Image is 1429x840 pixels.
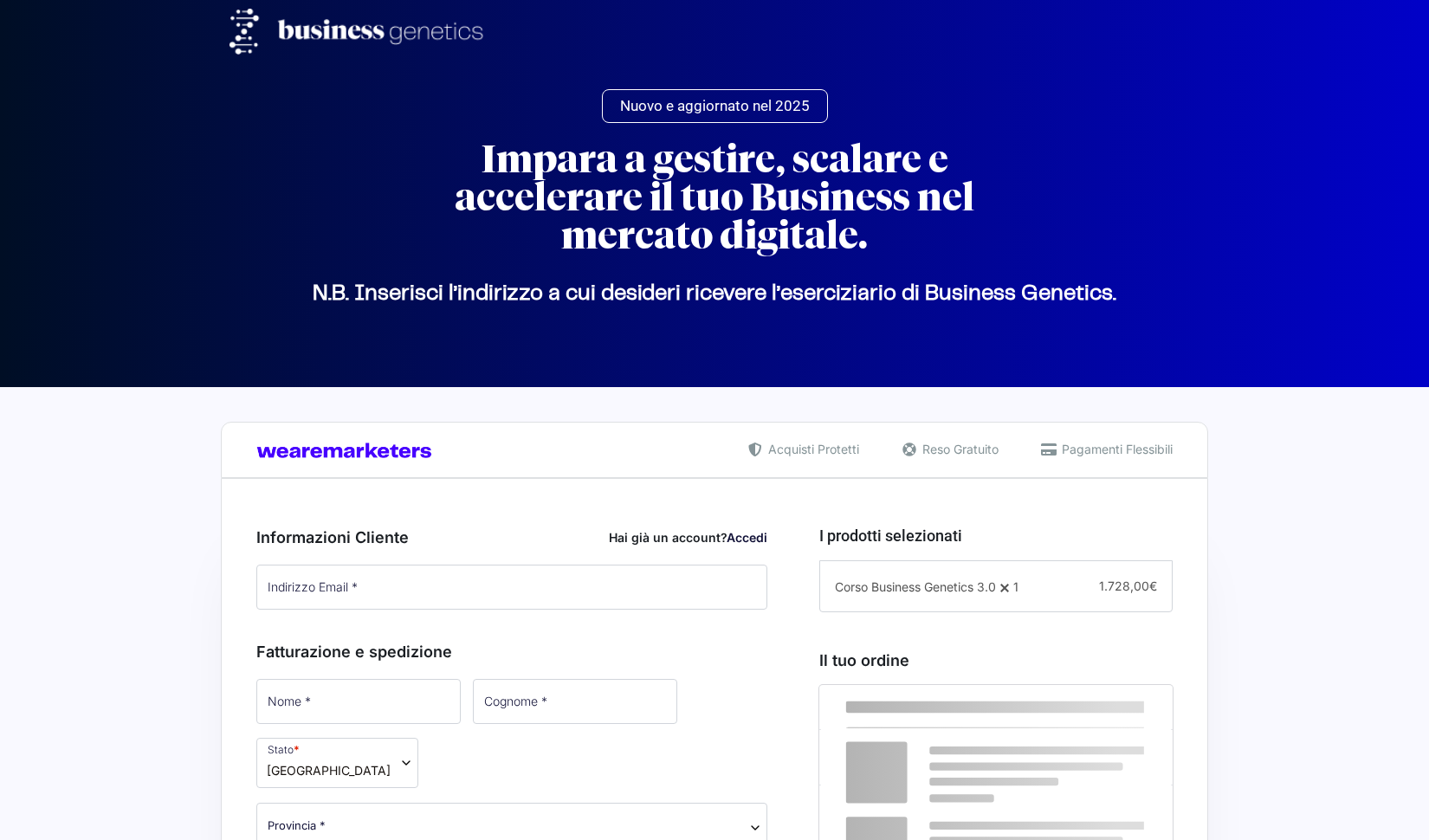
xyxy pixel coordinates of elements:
[230,294,1199,294] p: N.B. Inserisci l’indirizzo a cui desideri ricevere l’eserciziario di Business Genetics.
[819,785,1023,840] th: Subtotale
[1022,685,1173,730] th: Subtotale
[256,679,461,724] input: Nome *
[819,649,1173,672] h3: Il tuo ordine
[602,89,828,123] a: Nuovo e aggiornato nel 2025
[268,817,326,835] span: Provincia *
[256,565,767,610] input: Indirizzo Email *
[620,99,810,113] span: Nuovo e aggiornato nel 2025
[819,685,1023,730] th: Prodotto
[403,140,1026,255] h2: Impara a gestire, scalare e accelerare il tuo Business nel mercato digitale.
[473,679,677,724] input: Cognome *
[267,761,391,779] span: Italia
[727,530,767,545] a: Accedi
[764,440,859,458] span: Acquisti Protetti
[835,579,996,594] span: Corso Business Genetics 3.0
[609,528,767,546] div: Hai già un account?
[1099,578,1157,593] span: 1.728,00
[1149,578,1157,593] span: €
[256,640,767,663] h3: Fatturazione e spedizione
[819,524,1173,547] h3: I prodotti selezionati
[819,730,1023,785] td: Corso Business Genetics 3.0
[1013,579,1018,594] span: 1
[256,738,418,788] span: Stato
[256,526,767,549] h3: Informazioni Cliente
[918,440,999,458] span: Reso Gratuito
[1057,440,1173,458] span: Pagamenti Flessibili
